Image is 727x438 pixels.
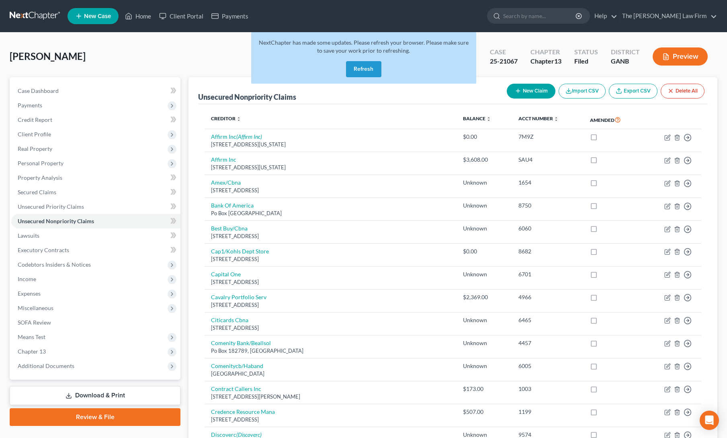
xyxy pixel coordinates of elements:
div: 6701 [518,270,577,278]
a: Discoverc(Discoverc) [211,431,262,438]
div: Status [574,47,598,57]
span: Additional Documents [18,362,74,369]
div: 4457 [518,339,577,347]
a: Contract Callers Inc [211,385,261,392]
div: Po Box [GEOGRAPHIC_DATA] [211,210,450,217]
span: Codebtors Insiders & Notices [18,261,91,268]
div: $507.00 [463,408,506,416]
span: 13 [554,57,561,65]
a: Bank Of America [211,202,254,209]
a: The [PERSON_NAME] Law Firm [618,9,717,23]
div: [STREET_ADDRESS] [211,255,450,263]
div: [STREET_ADDRESS] [211,187,450,194]
div: [STREET_ADDRESS][PERSON_NAME] [211,393,450,401]
div: Po Box 182789, [GEOGRAPHIC_DATA] [211,347,450,355]
i: unfold_more [554,117,559,121]
div: Unknown [463,202,506,210]
span: Real Property [18,145,52,152]
div: [GEOGRAPHIC_DATA] [211,370,450,378]
span: Property Analysis [18,174,62,181]
span: Chapter 13 [18,348,46,355]
div: 8682 [518,247,577,255]
div: $2,369.00 [463,293,506,301]
div: 8750 [518,202,577,210]
div: 6005 [518,362,577,370]
span: Means Test [18,333,45,340]
a: Best Buy/Cbna [211,225,248,232]
div: Open Intercom Messenger [700,411,719,430]
span: NextChapter has made some updates. Please refresh your browser. Please make sure to save your wor... [259,39,469,54]
a: Cavalry Portfolio Serv [211,294,266,300]
span: Credit Report [18,116,52,123]
input: Search by name... [503,8,577,23]
div: 7M9Z [518,133,577,141]
div: 6060 [518,224,577,232]
div: Case [490,47,518,57]
a: Balance unfold_more [463,115,491,121]
button: New Claim [507,84,555,99]
span: Executory Contracts [18,247,69,253]
div: Chapter [530,57,561,66]
span: SOFA Review [18,319,51,326]
div: GANB [611,57,640,66]
a: Affirm Inc(Affirm Inc) [211,133,262,140]
div: [STREET_ADDRESS] [211,278,450,286]
a: Acct Number unfold_more [518,115,559,121]
div: $0.00 [463,247,506,255]
div: 25-21067 [490,57,518,66]
div: [STREET_ADDRESS] [211,232,450,240]
span: Payments [18,102,42,109]
span: Miscellaneous [18,304,53,311]
div: Unknown [463,316,506,324]
a: Payments [207,9,252,23]
div: [STREET_ADDRESS] [211,324,450,332]
span: Unsecured Priority Claims [18,203,84,210]
div: [STREET_ADDRESS][US_STATE] [211,141,450,148]
div: 4966 [518,293,577,301]
i: unfold_more [486,117,491,121]
span: Expenses [18,290,41,297]
div: 1199 [518,408,577,416]
a: Comenitycb/Haband [211,362,263,369]
span: Client Profile [18,131,51,138]
button: Refresh [346,61,381,77]
a: SOFA Review [11,315,180,330]
i: (Discoverc) [236,431,262,438]
div: Unknown [463,224,506,232]
div: Filed [574,57,598,66]
a: Download & Print [10,386,180,405]
a: Client Portal [155,9,207,23]
div: [STREET_ADDRESS][US_STATE] [211,164,450,171]
div: Unsecured Nonpriority Claims [198,92,296,102]
div: SAU4 [518,156,577,164]
span: Secured Claims [18,189,56,195]
a: Capital One [211,271,241,278]
a: Help [590,9,617,23]
div: Unknown [463,339,506,347]
a: Unsecured Nonpriority Claims [11,214,180,228]
a: Lawsuits [11,228,180,243]
div: 6465 [518,316,577,324]
button: Import CSV [559,84,606,99]
i: (Affirm Inc) [236,133,262,140]
span: Income [18,276,36,282]
div: $0.00 [463,133,506,141]
button: Delete All [661,84,704,99]
a: Comenity Bank/Beallsol [211,339,271,346]
a: Unsecured Priority Claims [11,199,180,214]
div: 1003 [518,385,577,393]
a: Review & File [10,408,180,426]
a: Amex/Cbna [211,179,241,186]
a: Executory Contracts [11,243,180,257]
div: $3,608.00 [463,156,506,164]
div: [STREET_ADDRESS] [211,301,450,309]
a: Property Analysis [11,171,180,185]
a: Credence Resource Mana [211,408,275,415]
a: Citicards Cbna [211,317,248,323]
span: Case Dashboard [18,87,59,94]
a: Case Dashboard [11,84,180,98]
span: Personal Property [18,160,63,167]
a: Home [121,9,155,23]
a: Cap1/Kohls Dept Store [211,248,269,255]
div: [STREET_ADDRESS] [211,416,450,424]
